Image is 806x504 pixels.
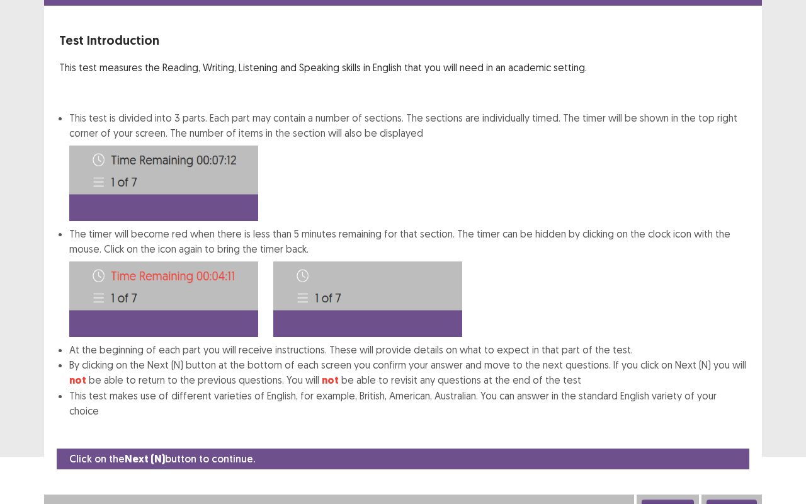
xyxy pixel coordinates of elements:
[69,357,747,388] li: By clicking on the Next (N) button at the bottom of each screen you confirm your answer and move ...
[59,60,747,75] p: This test measures the Reading, Writing, Listening and Speaking skills in English that you will n...
[69,374,86,387] strong: not
[69,451,255,467] p: Click on the button to continue.
[273,261,462,337] img: Time-image
[59,31,747,50] p: Test Introduction
[69,226,747,342] li: The timer will become red when there is less than 5 minutes remaining for that section. The timer...
[69,388,747,418] li: This test makes use of different varieties of English, for example, British, American, Australian...
[69,110,747,221] li: This test is divided into 3 parts. Each part may contain a number of sections. The sections are i...
[69,146,258,221] img: Time-image
[69,261,258,337] img: Time-image
[125,452,165,466] strong: Next (N)
[322,374,339,387] strong: not
[69,342,747,357] li: At the beginning of each part you will receive instructions. These will provide details on what t...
